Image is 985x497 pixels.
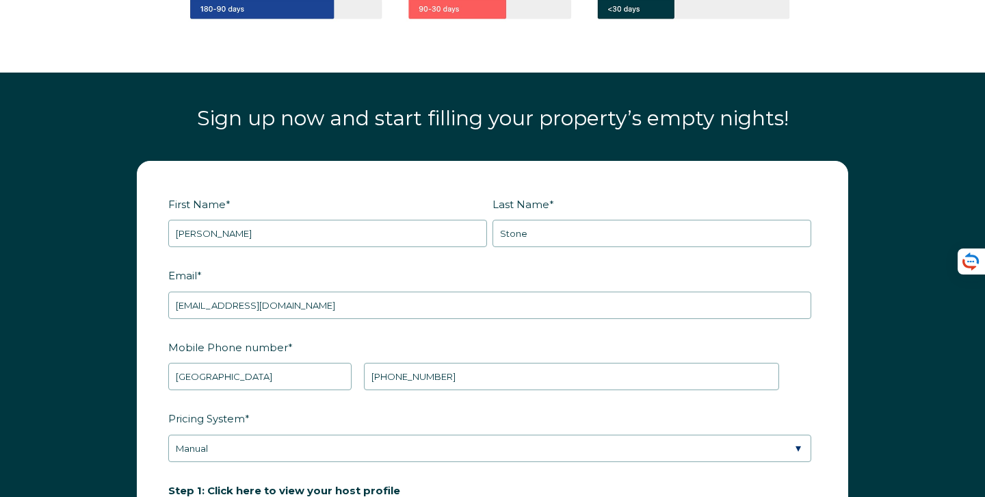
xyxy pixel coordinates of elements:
[197,105,789,131] span: Sign up now and start filling your property’s empty nights!
[168,408,245,429] span: Pricing System
[168,265,197,286] span: Email
[168,337,288,358] span: Mobile Phone number
[492,194,549,215] span: Last Name
[168,194,226,215] span: First Name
